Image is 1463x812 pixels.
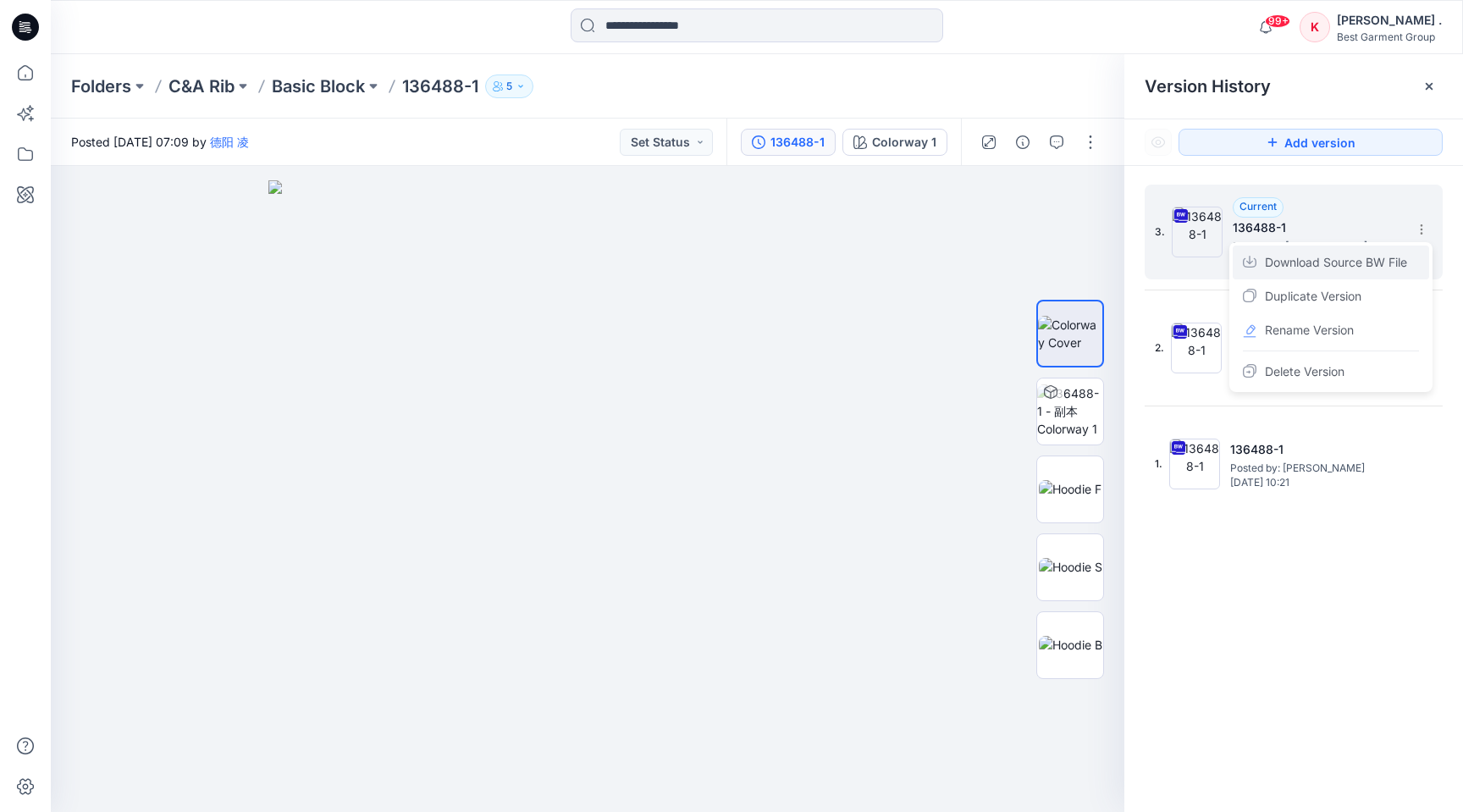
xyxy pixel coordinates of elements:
a: 德阳 凌 [210,135,249,149]
img: 136488-1 [1172,207,1223,257]
div: 136488-1 [770,133,825,152]
img: 136488-1 [1169,439,1220,489]
span: 1. [1155,456,1162,472]
div: Colorway 1 [872,133,936,152]
img: Colorway Cover [1038,316,1102,351]
a: C&A Rib [168,75,235,98]
p: 5 [506,77,512,96]
span: Delete Version [1265,362,1344,382]
button: Details [1009,129,1036,156]
h5: 136488-1 [1233,218,1402,238]
button: 136488-1 [741,129,836,156]
h5: 136488-1 [1230,439,1400,460]
span: Download Source BW File [1265,252,1407,273]
button: Colorway 1 [842,129,947,156]
button: 5 [485,75,533,98]
img: 136488-1 [1171,323,1222,373]
div: K [1300,12,1330,42]
span: Posted [DATE] 07:09 by [71,133,249,151]
p: 136488-1 [402,75,478,98]
img: Hoodie B [1039,636,1102,654]
span: Version History [1145,76,1271,97]
span: 3. [1155,224,1165,240]
button: Close [1422,80,1436,93]
span: Duplicate Version [1265,286,1361,307]
button: Add version [1179,129,1443,156]
img: Hoodie F [1039,480,1101,498]
span: Posted by: 德阳 凌 [1230,460,1400,477]
span: 99+ [1265,14,1290,28]
div: [PERSON_NAME] . [1337,10,1442,30]
img: 136488-1 - 副本 Colorway 1 [1037,384,1103,438]
span: Posted by: 德阳 凌 [1233,238,1402,255]
span: [DATE] 10:21 [1230,477,1400,489]
div: Best Garment Group [1337,30,1442,43]
span: 2. [1155,340,1164,356]
span: Current [1239,200,1277,213]
span: Rename Version [1265,320,1354,340]
a: Basic Block [272,75,365,98]
button: Show Hidden Versions [1145,129,1172,156]
img: Hoodie S [1039,558,1102,576]
a: Folders [71,75,131,98]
